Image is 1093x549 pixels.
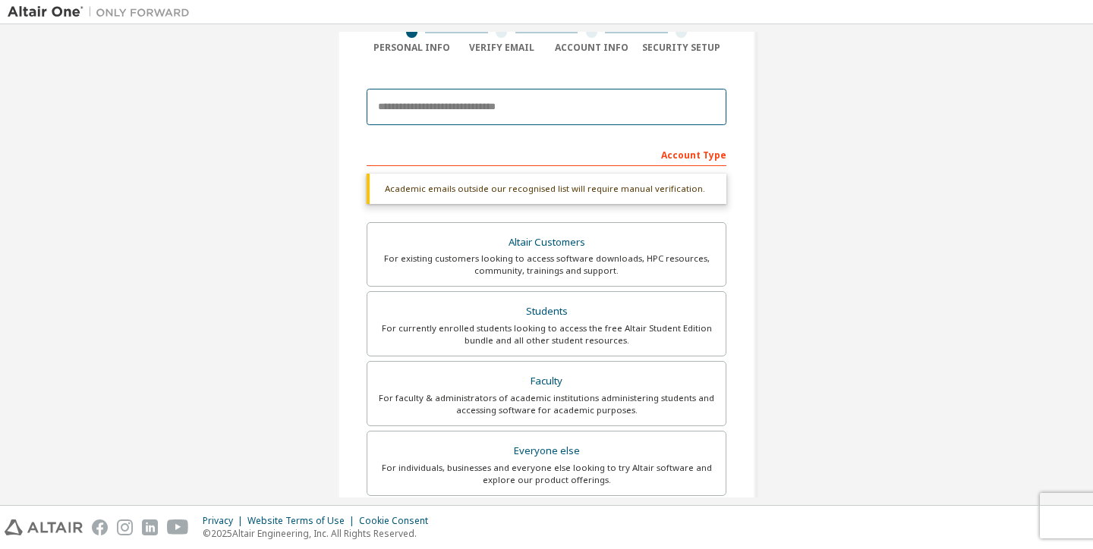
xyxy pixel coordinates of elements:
[247,515,359,527] div: Website Terms of Use
[376,232,717,253] div: Altair Customers
[359,515,437,527] div: Cookie Consent
[367,174,726,204] div: Academic emails outside our recognised list will require manual verification.
[367,142,726,166] div: Account Type
[142,519,158,535] img: linkedin.svg
[376,392,717,416] div: For faculty & administrators of academic institutions administering students and accessing softwa...
[376,301,717,322] div: Students
[637,42,727,54] div: Security Setup
[376,322,717,347] div: For currently enrolled students looking to access the free Altair Student Edition bundle and all ...
[203,515,247,527] div: Privacy
[457,42,547,54] div: Verify Email
[376,462,717,486] div: For individuals, businesses and everyone else looking to try Altair software and explore our prod...
[367,42,457,54] div: Personal Info
[546,42,637,54] div: Account Info
[376,371,717,392] div: Faculty
[376,441,717,462] div: Everyone else
[92,519,108,535] img: facebook.svg
[167,519,189,535] img: youtube.svg
[5,519,83,535] img: altair_logo.svg
[8,5,197,20] img: Altair One
[117,519,133,535] img: instagram.svg
[376,253,717,277] div: For existing customers looking to access software downloads, HPC resources, community, trainings ...
[203,527,437,540] p: © 2025 Altair Engineering, Inc. All Rights Reserved.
